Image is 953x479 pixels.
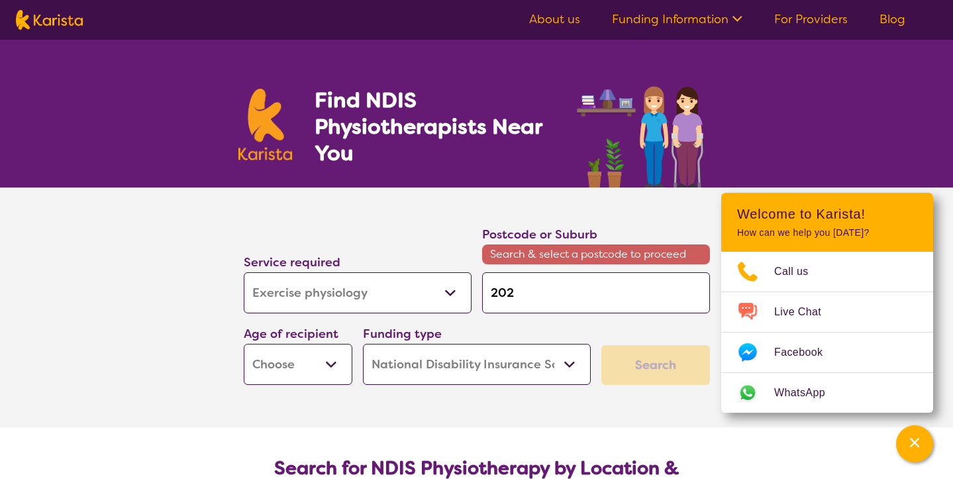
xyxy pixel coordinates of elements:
[774,11,848,27] a: For Providers
[721,252,933,413] ul: Choose channel
[721,373,933,413] a: Web link opens in a new tab.
[879,11,905,27] a: Blog
[482,244,710,264] span: Search & select a postcode to proceed
[363,326,442,342] label: Funding type
[16,10,83,30] img: Karista logo
[737,206,917,222] h2: Welcome to Karista!
[774,343,838,362] span: Facebook
[529,11,580,27] a: About us
[612,11,742,27] a: Funding Information
[244,254,340,270] label: Service required
[774,302,837,322] span: Live Chat
[573,72,715,187] img: physiotherapy
[315,87,560,166] h1: Find NDIS Physiotherapists Near You
[721,193,933,413] div: Channel Menu
[774,383,841,403] span: WhatsApp
[482,272,710,313] input: Type
[482,227,597,242] label: Postcode or Suburb
[774,262,825,282] span: Call us
[244,326,338,342] label: Age of recipient
[737,227,917,239] p: How can we help you [DATE]?
[896,425,933,462] button: Channel Menu
[238,89,293,160] img: Karista logo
